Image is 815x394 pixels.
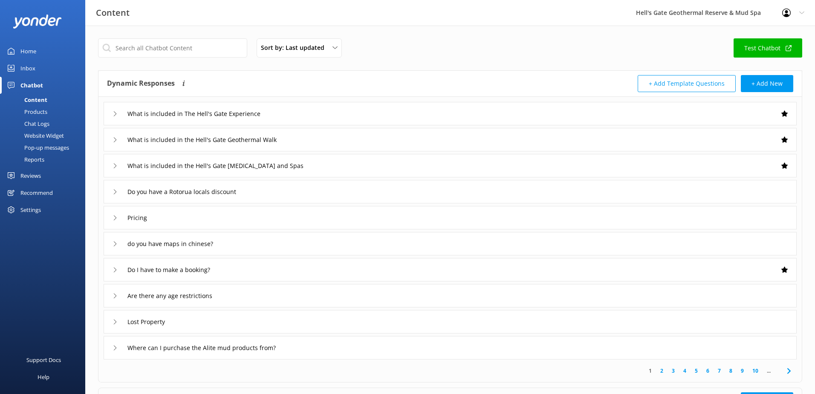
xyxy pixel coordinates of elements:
h3: Content [96,6,130,20]
a: 1 [644,367,656,375]
a: 2 [656,367,668,375]
a: 10 [748,367,763,375]
div: Home [20,43,36,60]
a: Website Widget [5,130,85,142]
a: 9 [737,367,748,375]
a: 6 [702,367,714,375]
div: Help [38,368,49,385]
h4: Dynamic Responses [107,75,175,92]
a: Test Chatbot [734,38,802,58]
div: Chatbot [20,77,43,94]
div: Pop-up messages [5,142,69,154]
div: Reviews [20,167,41,184]
div: Settings [20,201,41,218]
a: Products [5,106,85,118]
a: Reports [5,154,85,165]
div: Recommend [20,184,53,201]
img: yonder-white-logo.png [13,14,62,29]
a: 3 [668,367,679,375]
button: + Add New [741,75,793,92]
div: Website Widget [5,130,64,142]
a: Content [5,94,85,106]
div: Chat Logs [5,118,49,130]
a: 4 [679,367,691,375]
div: Products [5,106,47,118]
div: Support Docs [26,351,61,368]
a: Pop-up messages [5,142,85,154]
input: Search all Chatbot Content [98,38,247,58]
button: + Add Template Questions [638,75,736,92]
a: Chat Logs [5,118,85,130]
span: Sort by: Last updated [261,43,329,52]
a: 7 [714,367,725,375]
div: Reports [5,154,44,165]
a: 8 [725,367,737,375]
div: Content [5,94,47,106]
a: 5 [691,367,702,375]
span: ... [763,367,775,375]
div: Inbox [20,60,35,77]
